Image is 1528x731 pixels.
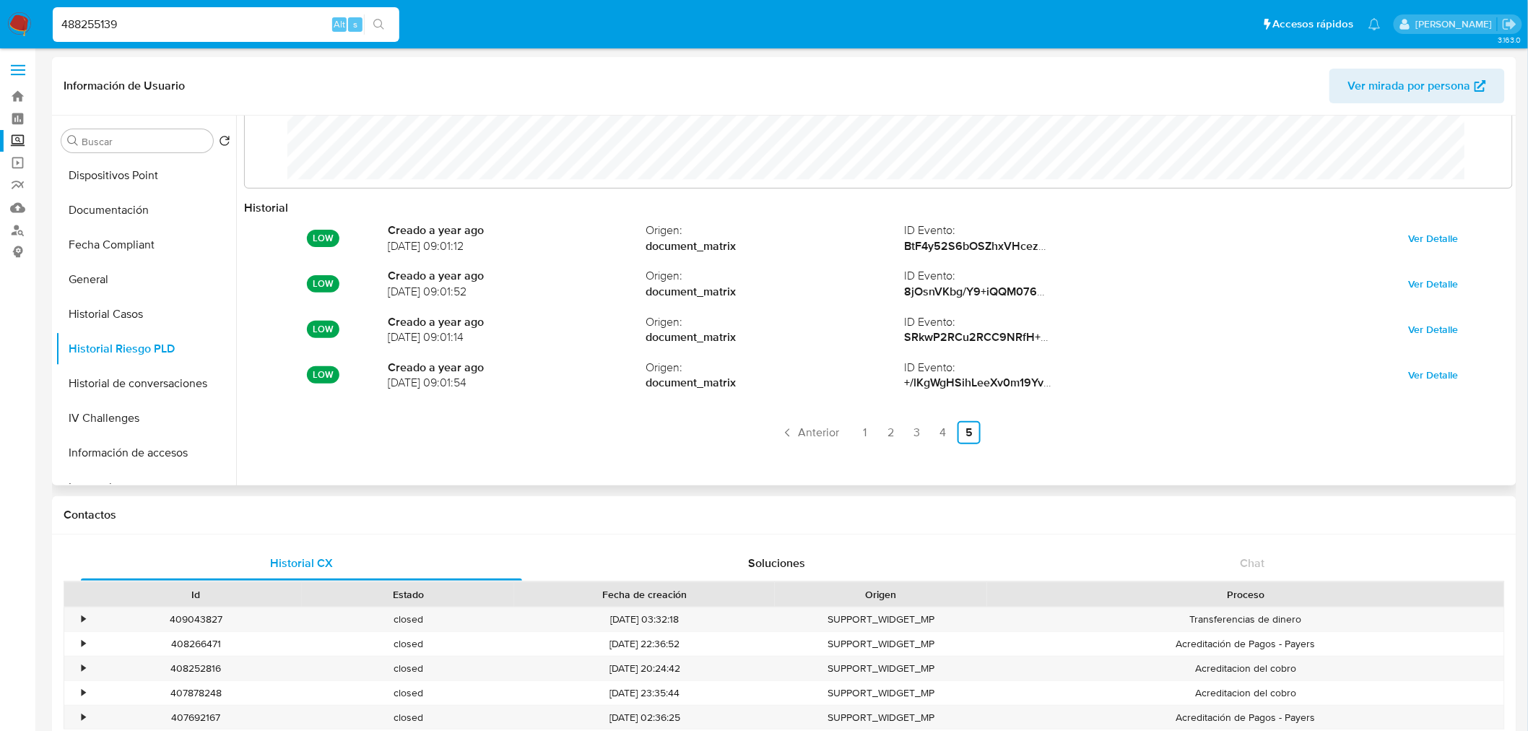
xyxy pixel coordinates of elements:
div: SUPPORT_WIDGET_MP [775,706,987,730]
strong: Creado a year ago [388,268,646,284]
button: Insurtech [56,470,236,505]
a: Ir a la página 2 [880,421,903,444]
div: Acreditacion del cobro [987,681,1504,705]
div: [DATE] 20:24:42 [514,657,775,680]
div: Id [100,587,292,602]
div: Acreditación de Pagos - Payers [987,632,1504,656]
button: Ver Detalle [1399,227,1469,250]
span: Anterior [798,427,839,438]
span: Ver Detalle [1409,319,1459,339]
div: 408266471 [90,632,302,656]
a: Ir a la página 1 [854,421,877,444]
button: Historial Casos [56,297,236,332]
div: 407878248 [90,681,302,705]
button: Buscar [67,135,79,147]
button: General [56,262,236,297]
div: • [82,662,85,675]
strong: Historial [244,199,288,216]
span: Soluciones [749,555,806,571]
button: Ver Detalle [1399,272,1469,295]
div: [DATE] 22:36:52 [514,632,775,656]
div: SUPPORT_WIDGET_MP [775,681,987,705]
button: Ver mirada por persona [1329,69,1505,103]
div: SUPPORT_WIDGET_MP [775,657,987,680]
span: Ver Detalle [1409,228,1459,248]
span: s [353,17,357,31]
div: 408252816 [90,657,302,680]
strong: SRkwP2RCu2RCC9NRfH+ouHJD95XFzH0v3kzTYLqWsUwQjU84M7PIzhxtuJGxUuMxSB8g7t+oFebhwfdzKzr62A== [904,329,1499,345]
span: Origen : [646,222,905,238]
h1: Contactos [64,508,1505,522]
button: Historial Riesgo PLD [56,332,236,366]
span: Accesos rápidos [1273,17,1354,32]
div: Transferencias de dinero [987,607,1504,631]
div: [DATE] 23:35:44 [514,681,775,705]
a: Anterior [775,421,845,444]
p: LOW [307,366,339,384]
button: Documentación [56,193,236,228]
div: Proceso [997,587,1494,602]
span: Origen : [646,268,905,284]
span: [DATE] 09:01:52 [388,284,646,300]
div: Estado [312,587,504,602]
input: Buscar usuario o caso... [53,15,399,34]
div: Acreditación de Pagos - Payers [987,706,1504,730]
span: Ver Detalle [1409,274,1459,294]
strong: Creado a year ago [388,222,646,238]
strong: +/lKgWgHSihLeeXv0m19YvxSDAFDsGuYKWurPzlKjspNf+iNf6xVq4Gj/SGwXuh1CBu1pwCF+myfPwg4NgCvyQ== [904,374,1472,391]
span: ID Evento : [904,314,1163,330]
div: Origen [785,587,977,602]
strong: document_matrix [646,284,905,300]
div: • [82,686,85,700]
a: Salir [1502,17,1517,32]
span: ID Evento : [904,360,1163,376]
a: Ir a la página 5 [958,421,981,444]
div: closed [302,681,514,705]
div: SUPPORT_WIDGET_MP [775,632,987,656]
span: Ver Detalle [1409,365,1459,385]
span: Historial CX [270,555,333,571]
div: • [82,711,85,724]
div: closed [302,657,514,680]
strong: document_matrix [646,329,905,345]
p: fernanda.escarenogarcia@mercadolibre.com.mx [1415,17,1497,31]
span: ID Evento : [904,222,1163,238]
button: Información de accesos [56,436,236,470]
div: closed [302,632,514,656]
span: [DATE] 09:01:12 [388,238,646,254]
strong: BtF4y52S6bOSZhxVHcezmVyolqtNNQapGQREf9C37O0DPrb+tDMjGFQlPNqF0NQWwH5cmfFKpffWom8zrsxiCg== [904,238,1497,254]
div: 407692167 [90,706,302,730]
strong: document_matrix [646,375,905,391]
span: Origen : [646,360,905,376]
input: Buscar [82,135,207,148]
p: LOW [307,321,339,338]
span: Alt [334,17,345,31]
div: [DATE] 02:36:25 [514,706,775,730]
span: [DATE] 09:01:54 [388,375,646,391]
strong: Creado a year ago [388,360,646,376]
span: Ver mirada por persona [1348,69,1471,103]
strong: Creado a year ago [388,314,646,330]
button: Fecha Compliant [56,228,236,262]
button: Dispositivos Point [56,158,236,193]
div: closed [302,607,514,631]
p: LOW [307,230,339,247]
button: Volver al orden por defecto [219,135,230,151]
div: closed [302,706,514,730]
button: Ver Detalle [1399,318,1469,341]
button: Historial de conversaciones [56,366,236,401]
a: Ir a la página 4 [932,421,955,444]
div: • [82,613,85,626]
strong: 8jOsnVKbg/Y9+iQQM076DGX94zsFU/5vvtE8QpI7abXsUJ4GmMapjWVBtVoFavF0hpXOB1ON6HDh5sthVTN8og== [904,283,1497,300]
div: [DATE] 03:32:18 [514,607,775,631]
button: search-icon [364,14,394,35]
div: Fecha de creación [524,587,765,602]
span: Origen : [646,314,905,330]
div: Acreditacion del cobro [987,657,1504,680]
div: • [82,637,85,651]
a: Ir a la página 3 [906,421,929,444]
strong: document_matrix [646,238,905,254]
span: ID Evento : [904,268,1163,284]
a: Notificaciones [1368,18,1381,30]
div: 409043827 [90,607,302,631]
